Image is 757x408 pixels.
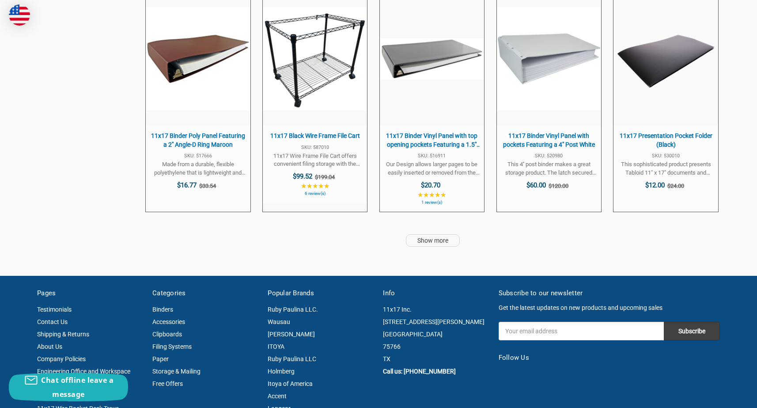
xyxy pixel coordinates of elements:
a: Filing Systems [152,343,192,350]
span: $12.00 [645,181,665,189]
a: Free Offers [152,380,183,387]
a: Paper [152,355,169,362]
span: SKU: 520980 [501,153,597,158]
a: Testimonials [37,306,72,313]
a: Ruby Paulina LLC. [268,306,318,313]
h5: Pages [37,288,143,298]
span: Chat offline leave a message [41,375,114,399]
span: SKU: 587010 [267,145,363,150]
div: Pagination [146,237,720,244]
a: Wausau [268,318,290,325]
input: Your email address [499,322,664,340]
a: Company Policies [37,355,86,362]
a: [PERSON_NAME] [268,331,315,338]
a: Accent [268,393,287,400]
span: $16.77 [177,181,197,189]
h5: Info [383,288,489,298]
a: Accessories [152,318,185,325]
h5: Subscribe to our newsletter [499,288,720,298]
span: 11x17 Wire Frame File Cart offers convenient filing storage with the capability of rolling the ca... [267,152,363,168]
span: SKU: 530010 [618,153,713,158]
a: Itoya of America [268,380,313,387]
a: ITOYA [268,343,284,350]
span: Made from a durable, flexible polyethylene that is lightweight and goes just about anywhere. This... [150,160,246,176]
span: 1 review(s) [384,200,480,205]
img: 11x17 Binder Vinyl Panel with pockets Featuring a 4" Post White [497,7,601,111]
img: duty and tax information for United States [9,4,30,26]
span: $33.54 [199,183,216,189]
span: This 4'' post binder makes a great storage product. The latch secured closure competently holds u... [501,160,597,176]
address: 11x17 Inc. [STREET_ADDRESS][PERSON_NAME] [GEOGRAPHIC_DATA] 75766 TX [383,303,489,365]
a: Call us: [PHONE_NUMBER] [383,368,456,375]
span: 11x17 Binder Poly Panel Featuring a 2" Angle-D Ring Maroon [150,132,246,149]
a: Storage & Mailing [152,368,201,375]
a: Contact Us [37,318,68,325]
span: This sophisticated product presents Tabloid 11" x 17" documents and drawings in style. Precision ... [618,160,713,176]
a: Binders [152,306,173,313]
a: Engineering Office and Workspace Information Magazine [37,368,130,387]
p: Get the latest updates on new products and upcoming sales [499,303,720,313]
span: $199.04 [315,174,335,180]
span: ★★★★★ [301,183,329,190]
span: 11x17 Binder Vinyl Panel with pockets Featuring a 4" Post White [501,132,597,149]
span: SKU: 516911 [384,153,480,158]
button: Chat offline leave a message [9,373,128,401]
h5: Popular Brands [268,288,374,298]
input: Subscribe [664,322,720,340]
h5: Follow Us [499,353,720,363]
span: Our Design allows larger pages to be easily inserted or removed from the clear overlay pockets. C... [384,160,480,176]
span: ★★★★★ [417,191,446,198]
img: 11x17 Binder Poly Panel Featuring a 2" Angle-D Ring Maroon [146,7,250,111]
a: Ruby Paulina LLC [268,355,316,362]
a: About Us [37,343,62,350]
a: Show more [406,234,460,247]
a: Clipboards [152,331,182,338]
h5: Categories [152,288,258,298]
span: 11x17 Presentation Pocket Folder (Black) [618,132,713,149]
span: $20.70 [421,181,440,189]
span: 11x17 Black Wire Frame File Cart [267,132,363,141]
span: $120.00 [549,183,568,189]
iframe: Google Customer Reviews [684,384,757,408]
span: 11x17 Binder Vinyl Panel with top opening pockets Featuring a 1.5" Angle-D Ring Black [384,132,480,149]
span: $99.52 [293,172,312,180]
span: 6 review(s) [267,191,363,196]
span: $60.00 [526,181,546,189]
img: 11x17 Binder Vinyl Panel with top opening pockets Featuring a 1.5" Angle-D Ring Black [380,38,484,80]
a: Holmberg [268,368,295,375]
span: SKU: 517666 [150,153,246,158]
span: $24.00 [667,183,684,189]
a: Shipping & Returns [37,331,89,338]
